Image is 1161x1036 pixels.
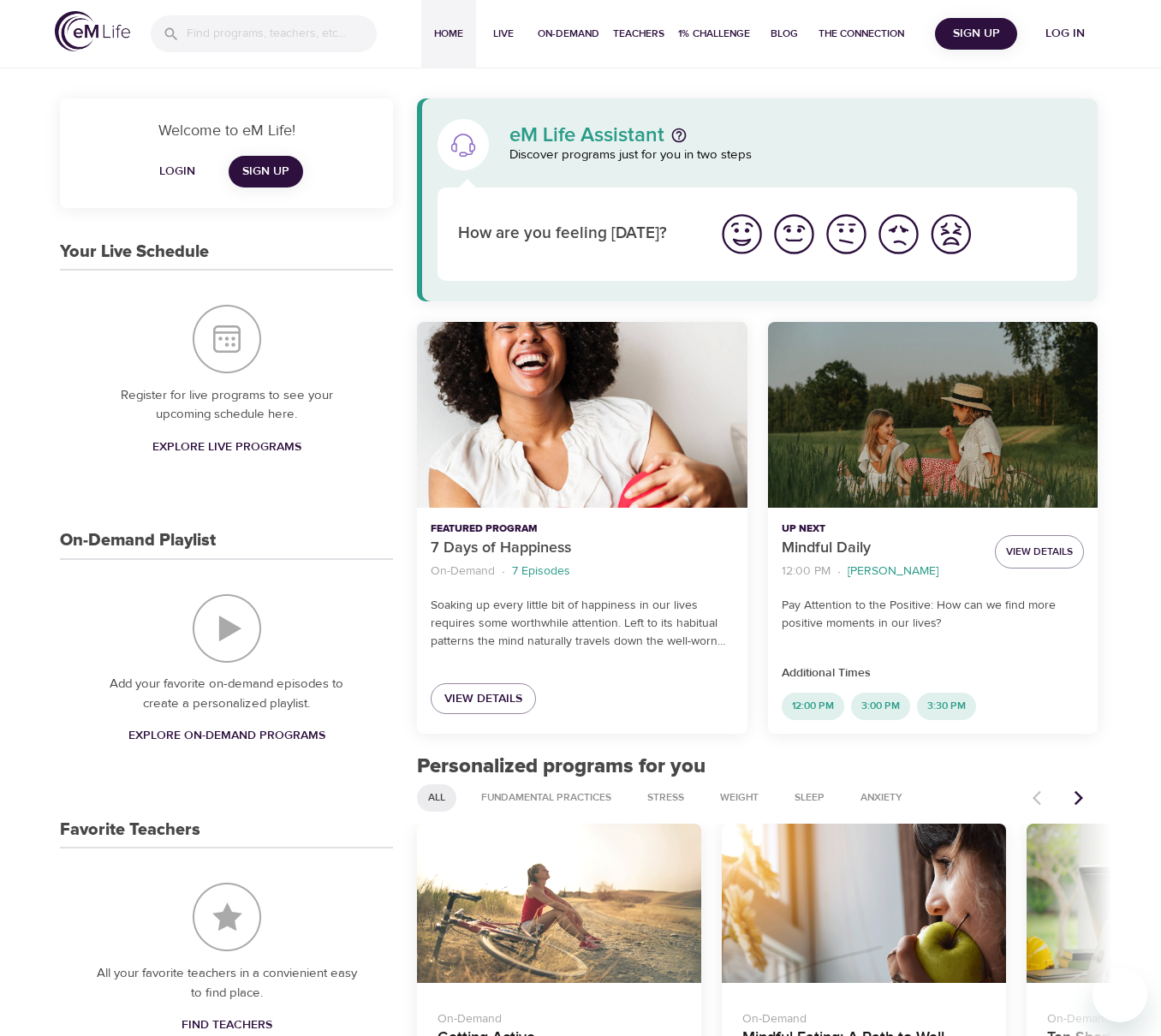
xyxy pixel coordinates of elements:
[193,305,261,373] img: Your Live Schedule
[55,11,130,51] img: logo
[1093,968,1147,1022] iframe: Button to launch messaging window
[1060,779,1098,817] button: Next items
[94,386,359,425] p: Register for live programs to see your upcoming schedule here.
[60,242,209,262] h3: Your Live Schedule
[152,437,301,458] span: Explore Live Programs
[917,699,976,713] span: 3:30 PM
[636,784,695,812] div: Stress
[637,790,694,805] span: Stress
[823,211,870,258] img: ok
[182,1015,272,1036] span: Find Teachers
[431,560,733,583] nav: breadcrumb
[1024,18,1106,50] button: Log in
[784,790,835,805] span: Sleep
[60,531,216,551] h3: On-Demand Playlist
[782,693,844,720] div: 12:00 PM
[722,824,1006,984] button: Mindful Eating: A Path to Well-being
[150,156,205,188] button: Login
[875,211,922,258] img: bad
[819,25,904,43] span: The Connection
[417,824,701,984] button: Getting Active
[122,720,332,752] a: Explore On-Demand Programs
[849,784,914,812] div: Anxiety
[995,535,1084,569] button: View Details
[764,25,805,43] span: Blog
[417,754,1098,779] h2: Personalized programs for you
[458,222,695,247] p: How are you feeling [DATE]?
[509,146,1077,165] p: Discover programs just for you in two steps
[768,208,820,260] button: I'm feeling good
[942,23,1010,45] span: Sign Up
[782,664,1084,682] p: Additional Times
[837,560,841,583] li: ·
[1006,543,1073,561] span: View Details
[512,563,570,581] p: 7 Episodes
[1031,23,1099,45] span: Log in
[431,597,733,651] p: Soaking up every little bit of happiness in our lives requires some worthwhile attention. Left to...
[718,211,765,258] img: great
[193,594,261,663] img: On-Demand Playlist
[417,784,456,812] div: All
[716,208,768,260] button: I'm feeling great
[431,563,495,581] p: On-Demand
[782,699,844,713] span: 12:00 PM
[438,1003,681,1028] p: On-Demand
[444,688,522,710] span: View Details
[771,211,818,258] img: good
[872,208,925,260] button: I'm feeling bad
[709,784,770,812] div: Weight
[146,432,308,463] a: Explore Live Programs
[417,322,747,508] button: 7 Days of Happiness
[80,119,372,142] p: Welcome to eM Life!
[450,131,477,158] img: eM Life Assistant
[935,18,1017,50] button: Sign Up
[157,161,198,182] span: Login
[927,211,974,258] img: worst
[613,25,664,43] span: Teachers
[242,161,289,182] span: Sign Up
[538,25,599,43] span: On-Demand
[848,563,938,581] p: [PERSON_NAME]
[431,683,536,715] a: View Details
[431,537,733,560] p: 7 Days of Happiness
[193,883,261,951] img: Favorite Teachers
[782,560,981,583] nav: breadcrumb
[428,25,469,43] span: Home
[782,597,1084,633] p: Pay Attention to the Positive: How can we find more positive moments in our lives?
[768,322,1098,508] button: Mindful Daily
[850,790,913,805] span: Anxiety
[782,521,981,537] p: Up Next
[742,1003,985,1028] p: On-Demand
[94,675,359,713] p: Add your favorite on-demand episodes to create a personalized playlist.
[925,208,977,260] button: I'm feeling worst
[783,784,836,812] div: Sleep
[471,790,622,805] span: Fundamental Practices
[820,208,872,260] button: I'm feeling ok
[782,563,831,581] p: 12:00 PM
[60,820,200,840] h3: Favorite Teachers
[917,693,976,720] div: 3:30 PM
[851,693,910,720] div: 3:00 PM
[187,15,377,52] input: Find programs, teachers, etc...
[509,125,664,146] p: eM Life Assistant
[710,790,769,805] span: Weight
[502,560,505,583] li: ·
[229,156,303,188] a: Sign Up
[128,725,325,747] span: Explore On-Demand Programs
[418,790,455,805] span: All
[678,25,750,43] span: 1% Challenge
[782,537,981,560] p: Mindful Daily
[94,964,359,1003] p: All your favorite teachers in a convienient easy to find place.
[431,521,733,537] p: Featured Program
[851,699,910,713] span: 3:00 PM
[483,25,524,43] span: Live
[470,784,622,812] div: Fundamental Practices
